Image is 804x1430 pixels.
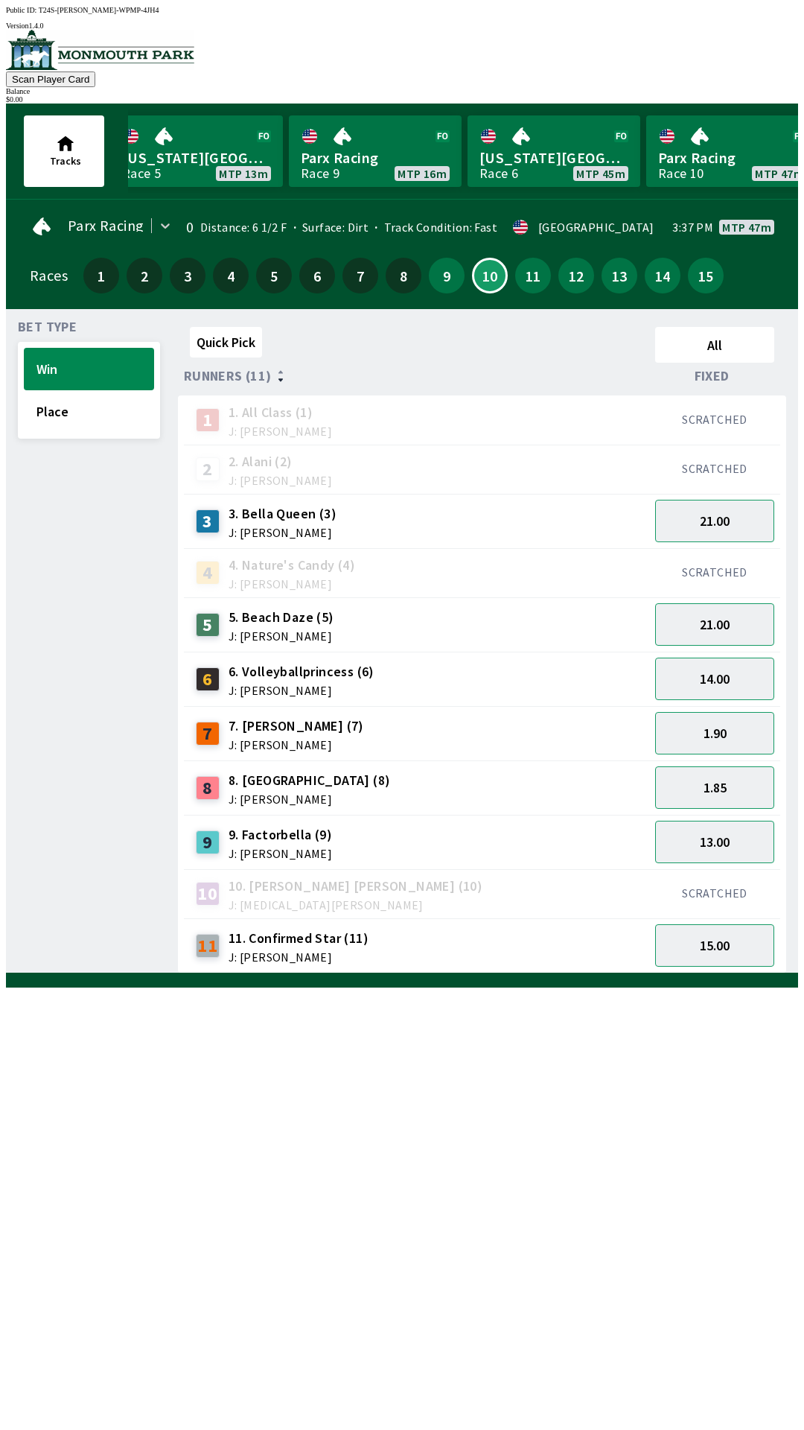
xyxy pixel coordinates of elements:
span: T24S-[PERSON_NAME]-WPMP-4JH4 [39,6,159,14]
button: 11 [515,258,551,293]
span: 11 [519,270,547,281]
div: 9 [196,830,220,854]
button: 15.00 [655,924,774,967]
button: 5 [256,258,292,293]
div: 11 [196,934,220,958]
div: 3 [196,509,220,533]
span: J: [PERSON_NAME] [229,684,374,696]
span: J: [PERSON_NAME] [229,848,332,859]
div: Race 5 [122,168,161,179]
span: 8. [GEOGRAPHIC_DATA] (8) [229,771,391,790]
span: 13.00 [700,833,730,851]
span: 14 [648,270,677,281]
span: 4 [217,270,245,281]
span: 12 [562,270,590,281]
button: 8 [386,258,421,293]
span: J: [PERSON_NAME] [229,739,364,751]
button: All [655,327,774,363]
div: 2 [196,457,220,481]
span: J: [PERSON_NAME] [229,793,391,805]
button: 15 [688,258,724,293]
span: 14.00 [700,670,730,687]
span: J: [PERSON_NAME] [229,425,332,437]
div: 10 [196,882,220,906]
button: 9 [429,258,465,293]
button: Place [24,390,154,433]
span: 5. Beach Daze (5) [229,608,334,627]
button: 2 [127,258,162,293]
div: Public ID: [6,6,798,14]
button: 1.90 [655,712,774,754]
button: 3 [170,258,205,293]
span: 2. Alani (2) [229,452,332,471]
button: 1.85 [655,766,774,809]
button: 7 [342,258,378,293]
div: 5 [196,613,220,637]
div: Race 9 [301,168,339,179]
span: 6 [303,270,331,281]
button: 1 [83,258,119,293]
span: MTP 47m [722,221,771,233]
span: [US_STATE][GEOGRAPHIC_DATA] [122,148,271,168]
span: 4. Nature's Candy (4) [229,556,355,575]
div: 0 [183,221,194,233]
button: 13 [602,258,637,293]
button: Quick Pick [190,327,262,357]
div: Fixed [649,369,780,384]
span: 1.90 [703,725,727,742]
span: J: [PERSON_NAME] [229,951,368,963]
div: 8 [196,776,220,800]
span: J: [PERSON_NAME] [229,578,355,590]
span: J: [PERSON_NAME] [229,474,332,486]
span: Runners (11) [184,370,272,382]
a: [US_STATE][GEOGRAPHIC_DATA]Race 6MTP 45m [468,115,640,187]
span: 11. Confirmed Star (11) [229,929,368,948]
span: 10 [477,272,502,279]
span: 21.00 [700,512,730,530]
div: SCRATCHED [655,412,774,427]
span: Win [36,360,141,378]
div: SCRATCHED [655,565,774,579]
span: J: [PERSON_NAME] [229,527,336,538]
div: 4 [196,561,220,585]
span: Track Condition: Fast [368,220,497,235]
button: Win [24,348,154,390]
div: Race 6 [479,168,518,179]
button: 21.00 [655,603,774,646]
span: Parx Racing [301,148,450,168]
span: Tracks [50,154,81,168]
span: 3 [173,270,202,281]
button: 12 [558,258,594,293]
span: Bet Type [18,321,77,333]
div: Balance [6,87,798,95]
div: 1 [196,408,220,432]
span: 8 [389,270,418,281]
span: 9. Factorbella (9) [229,825,332,845]
button: 13.00 [655,821,774,863]
a: [US_STATE][GEOGRAPHIC_DATA]Race 5MTP 13m [110,115,283,187]
span: Distance: 6 1/2 F [200,220,287,235]
button: 21.00 [655,500,774,542]
span: Place [36,403,141,420]
div: 7 [196,722,220,746]
span: 1.85 [703,779,727,796]
span: MTP 45m [576,168,625,179]
span: 5 [260,270,288,281]
span: MTP 13m [219,168,268,179]
span: 1. All Class (1) [229,403,332,422]
span: 3:37 PM [672,221,713,233]
span: J: [MEDICAL_DATA][PERSON_NAME] [229,899,482,911]
span: 3. Bella Queen (3) [229,504,336,524]
span: 9 [433,270,461,281]
span: Surface: Dirt [287,220,369,235]
button: Tracks [24,115,104,187]
span: 7. [PERSON_NAME] (7) [229,716,364,736]
div: Version 1.4.0 [6,22,798,30]
div: Races [30,270,68,282]
span: Parx Racing [68,220,144,232]
button: 14 [645,258,680,293]
div: SCRATCHED [655,886,774,900]
span: All [662,337,768,354]
span: [US_STATE][GEOGRAPHIC_DATA] [479,148,628,168]
span: 6. Volleyballprincess (6) [229,662,374,681]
